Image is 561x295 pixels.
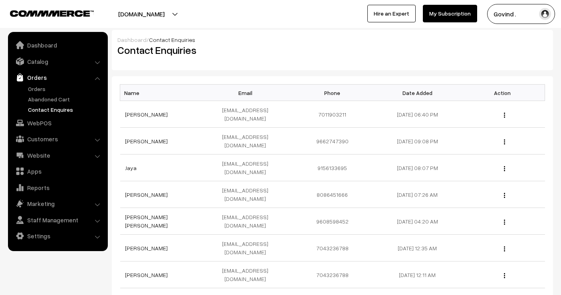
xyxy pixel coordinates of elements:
[290,261,375,288] td: 7043236788
[375,154,460,181] td: [DATE] 08:07 PM
[125,191,168,198] a: [PERSON_NAME]
[10,70,105,85] a: Orders
[125,214,168,229] a: [PERSON_NAME] [PERSON_NAME]
[375,261,460,288] td: [DATE] 12:11 AM
[10,116,105,130] a: WebPOS
[290,235,375,261] td: 7043236788
[10,10,94,16] img: COMMMERCE
[149,36,195,43] span: Contact Enquiries
[125,245,168,251] a: [PERSON_NAME]
[504,220,505,225] img: Menu
[10,180,105,195] a: Reports
[487,4,555,24] button: Govind .
[10,213,105,227] a: Staff Management
[10,132,105,146] a: Customers
[125,111,168,118] a: [PERSON_NAME]
[26,105,105,114] a: Contact Enquires
[504,166,505,171] img: Menu
[367,5,416,22] a: Hire an Expert
[10,164,105,178] a: Apps
[205,128,290,154] td: [EMAIL_ADDRESS][DOMAIN_NAME]
[460,85,545,101] th: Action
[375,181,460,208] td: [DATE] 07:26 AM
[539,8,551,20] img: user
[290,181,375,208] td: 8086451666
[375,235,460,261] td: [DATE] 12:35 AM
[290,128,375,154] td: 9662747390
[504,246,505,251] img: Menu
[423,5,477,22] a: My Subscription
[10,229,105,243] a: Settings
[205,181,290,208] td: [EMAIL_ADDRESS][DOMAIN_NAME]
[10,38,105,52] a: Dashboard
[205,235,290,261] td: [EMAIL_ADDRESS][DOMAIN_NAME]
[125,164,137,171] a: Jaya
[504,193,505,198] img: Menu
[117,44,327,56] h2: Contact Enquiries
[290,85,375,101] th: Phone
[117,36,547,44] div: /
[375,101,460,128] td: [DATE] 06:40 PM
[26,95,105,103] a: Abandoned Cart
[125,138,168,145] a: [PERSON_NAME]
[205,101,290,128] td: [EMAIL_ADDRESS][DOMAIN_NAME]
[205,154,290,181] td: [EMAIL_ADDRESS][DOMAIN_NAME]
[375,208,460,235] td: [DATE] 04:20 AM
[10,148,105,162] a: Website
[205,208,290,235] td: [EMAIL_ADDRESS][DOMAIN_NAME]
[504,273,505,278] img: Menu
[375,128,460,154] td: [DATE] 09:08 PM
[10,196,105,211] a: Marketing
[375,85,460,101] th: Date Added
[26,85,105,93] a: Orders
[10,54,105,69] a: Catalog
[205,261,290,288] td: [EMAIL_ADDRESS][DOMAIN_NAME]
[504,139,505,145] img: Menu
[504,113,505,118] img: Menu
[125,271,168,278] a: [PERSON_NAME]
[290,154,375,181] td: 9156133695
[205,85,290,101] th: Email
[90,4,192,24] button: [DOMAIN_NAME]
[290,208,375,235] td: 9608598452
[290,101,375,128] td: 7011903211
[120,85,205,101] th: Name
[117,36,147,43] a: Dashboard
[10,8,80,18] a: COMMMERCE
